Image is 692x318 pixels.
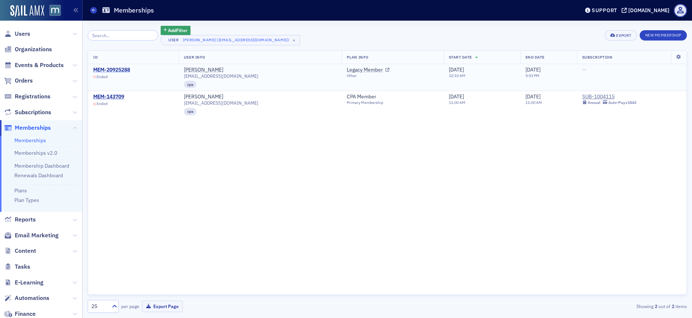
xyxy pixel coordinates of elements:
[588,100,600,105] div: Annual
[640,31,687,38] a: New Membership
[616,34,631,38] div: Export
[142,301,183,312] button: Export Page
[449,55,472,60] span: Start Date
[14,197,39,203] a: Plan Types
[15,279,43,287] span: E-Learning
[525,93,541,100] span: [DATE]
[582,66,586,73] span: —
[4,108,51,116] a: Subscriptions
[4,279,43,287] a: E-Learning
[449,66,464,73] span: [DATE]
[15,45,52,53] span: Organizations
[93,94,124,100] a: MEM-143709
[525,100,542,105] time: 11:00 AM
[15,124,51,132] span: Memberships
[4,247,36,255] a: Content
[449,100,465,105] time: 11:00 AM
[14,172,63,179] a: Renewals Dashboard
[4,124,51,132] a: Memberships
[121,303,139,310] label: per page
[184,55,205,60] span: User Info
[670,303,675,310] strong: 2
[605,30,637,41] button: Export
[347,55,368,60] span: Plan Info
[449,73,465,78] time: 12:10 AM
[14,163,69,169] a: Membership Dashboard
[15,294,49,302] span: Automations
[582,94,636,100] a: SUB-1004115
[184,100,258,106] span: [EMAIL_ADDRESS][DOMAIN_NAME]
[97,101,108,106] span: Ended
[15,247,36,255] span: Content
[4,231,59,240] a: Email Marketing
[93,67,130,73] a: MEM-20925288
[10,5,44,17] img: SailAMX
[449,93,464,100] span: [DATE]
[184,108,197,115] div: cpa
[168,27,188,34] span: Add Filter
[582,55,612,60] span: Subscription
[184,67,223,73] a: [PERSON_NAME]
[4,310,36,318] a: Finance
[4,45,52,53] a: Organizations
[347,73,389,78] div: Other
[640,30,687,41] button: New Membership
[347,100,383,105] div: Primary Membership
[592,7,617,14] div: Support
[15,61,64,69] span: Events & Products
[4,294,49,302] a: Automations
[291,37,297,43] span: ×
[184,94,223,100] a: [PERSON_NAME]
[97,74,108,79] span: Ended
[14,150,57,156] a: Memberships v2.0
[525,66,541,73] span: [DATE]
[15,92,50,101] span: Registrations
[161,26,191,35] button: AddFilter
[14,187,27,194] a: Plans
[93,55,98,60] span: ID
[49,5,61,16] img: SailAMX
[15,231,59,240] span: Email Marketing
[184,73,258,79] span: [EMAIL_ADDRESS][DOMAIN_NAME]
[15,216,36,224] span: Reports
[674,4,687,17] span: Profile
[347,94,383,100] a: CPA Member
[166,38,182,42] div: User
[15,310,36,318] span: Finance
[525,73,539,78] time: 5:53 PM
[4,92,50,101] a: Registrations
[161,35,300,45] button: User[PERSON_NAME] ([EMAIL_ADDRESS][DOMAIN_NAME])×
[4,216,36,224] a: Reports
[525,55,545,60] span: End Date
[492,303,687,310] div: Showing out of items
[184,81,197,88] div: cpa
[91,303,108,310] div: 25
[183,38,289,42] div: [PERSON_NAME] ([EMAIL_ADDRESS][DOMAIN_NAME])
[44,5,61,17] a: View Homepage
[88,30,158,41] input: Search…
[622,8,672,13] button: [DOMAIN_NAME]
[15,263,30,271] span: Tasks
[15,108,51,116] span: Subscriptions
[4,61,64,69] a: Events & Products
[4,77,33,85] a: Orders
[4,263,30,271] a: Tasks
[114,6,154,15] h1: Memberships
[14,137,46,144] a: Memberships
[347,67,389,73] a: Legacy Member
[15,77,33,85] span: Orders
[653,303,658,310] strong: 2
[628,7,670,14] div: [DOMAIN_NAME]
[608,100,636,105] div: Auto-Pay x1043
[15,30,30,38] span: Users
[4,30,30,38] a: Users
